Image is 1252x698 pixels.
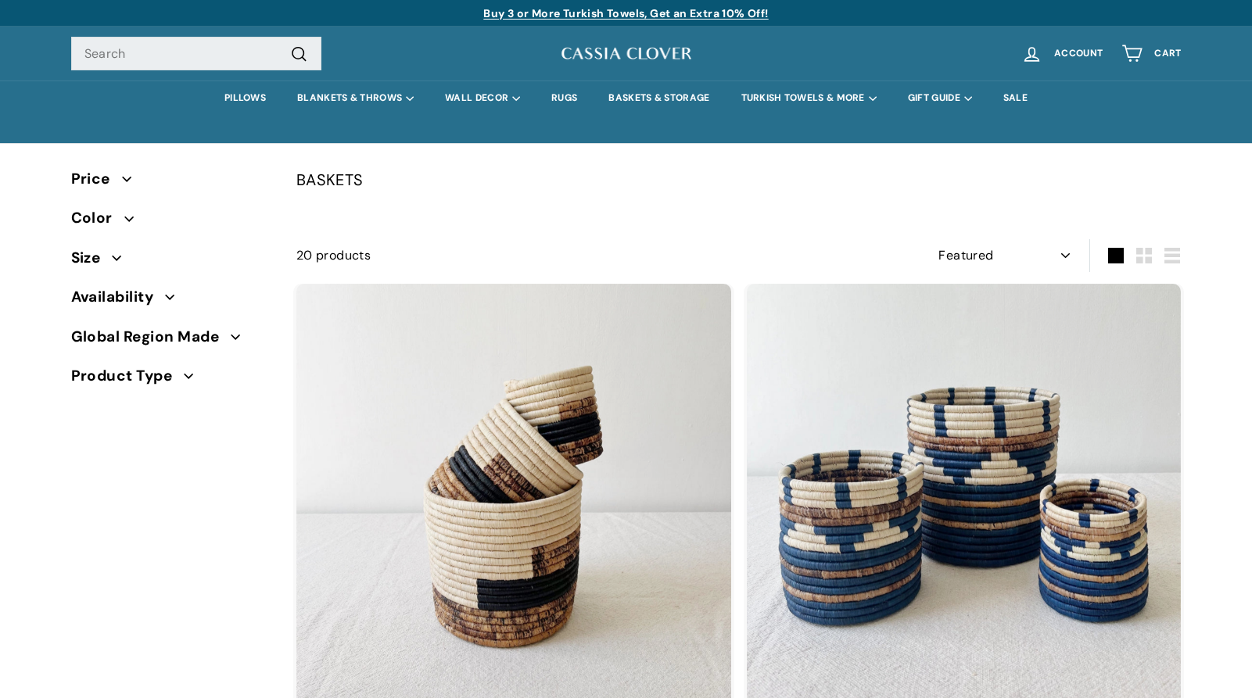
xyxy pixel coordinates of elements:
[71,37,321,71] input: Search
[988,81,1043,116] a: SALE
[71,281,271,320] button: Availability
[71,202,271,242] button: Color
[71,167,122,191] span: Price
[726,81,892,116] summary: TURKISH TOWELS & MORE
[483,6,768,20] a: Buy 3 or More Turkish Towels, Get an Extra 10% Off!
[71,360,271,399] button: Product Type
[71,246,113,270] span: Size
[71,206,124,230] span: Color
[71,325,231,349] span: Global Region Made
[71,285,166,309] span: Availability
[40,81,1213,116] div: Primary
[71,321,271,360] button: Global Region Made
[1112,30,1190,77] a: Cart
[296,245,739,266] div: 20 products
[1054,48,1103,59] span: Account
[282,81,429,116] summary: BLANKETS & THROWS
[209,81,282,116] a: PILLOWS
[593,81,725,116] a: BASKETS & STORAGE
[296,167,1182,192] div: BASKETS
[536,81,593,116] a: RUGS
[71,242,271,281] button: Size
[892,81,988,116] summary: GIFT GUIDE
[429,81,536,116] summary: WALL DECOR
[71,364,185,388] span: Product Type
[1012,30,1112,77] a: Account
[71,163,271,202] button: Price
[1154,48,1181,59] span: Cart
